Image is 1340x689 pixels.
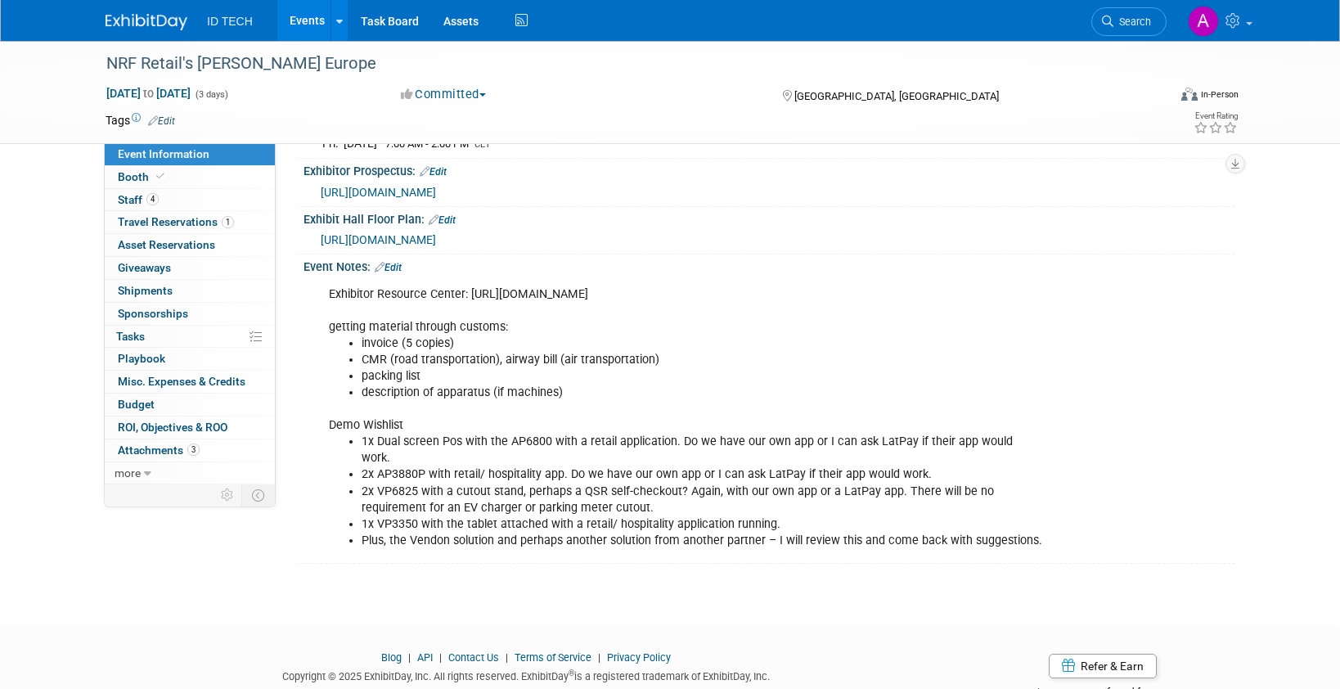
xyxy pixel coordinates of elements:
[148,115,175,127] a: Edit
[242,484,276,506] td: Toggle Event Tabs
[156,172,164,181] i: Booth reservation complete
[118,421,227,434] span: ROI, Objectives & ROO
[429,214,456,226] a: Edit
[474,139,491,150] span: CET
[1181,88,1198,101] img: Format-Inperson.png
[118,238,215,251] span: Asset Reservations
[375,262,402,273] a: Edit
[207,15,253,28] span: ID TECH
[317,278,1054,557] div: Exhibitor Resource Center: [URL][DOMAIN_NAME] getting material through customs: Demo Wishlist
[222,216,234,228] span: 1
[105,394,275,416] a: Budget
[106,665,947,684] div: Copyright © 2025 ExhibitDay, Inc. All rights reserved. ExhibitDay is a registered trademark of Ex...
[105,326,275,348] a: Tasks
[404,651,415,664] span: |
[118,261,171,274] span: Giveaways
[101,49,1142,79] div: NRF Retail's [PERSON_NAME] Europe
[105,348,275,370] a: Playbook
[105,234,275,256] a: Asset Reservations
[594,651,605,664] span: |
[105,417,275,439] a: ROI, Objectives & ROO
[163,95,176,108] img: tab_keywords_by_traffic_grey.svg
[304,254,1234,276] div: Event Notes:
[118,444,200,457] span: Attachments
[1091,7,1167,36] a: Search
[381,651,402,664] a: Blog
[105,257,275,279] a: Giveaways
[304,159,1234,180] div: Exhibitor Prospectus:
[362,368,1045,385] li: packing list
[362,516,1045,533] li: 1x VP3350 with the tablet attached with a retail/ hospitality application running.
[1200,88,1239,101] div: In-Person
[118,170,168,183] span: Booth
[417,651,433,664] a: API
[105,189,275,211] a: Staff4
[46,26,80,39] div: v 4.0.25
[26,26,39,39] img: logo_orange.svg
[1188,6,1219,37] img: Aileen Sun
[448,651,499,664] a: Contact Us
[420,166,447,178] a: Edit
[362,385,1045,401] li: description of apparatus (if machines)
[321,233,436,246] a: [URL][DOMAIN_NAME]
[118,284,173,297] span: Shipments
[794,90,999,102] span: [GEOGRAPHIC_DATA], [GEOGRAPHIC_DATA]
[105,371,275,393] a: Misc. Expenses & Credits
[118,147,209,160] span: Event Information
[106,14,187,30] img: ExhibitDay
[43,43,180,56] div: Domain: [DOMAIN_NAME]
[362,466,1045,483] li: 2x AP3880P with retail/ hospitality app. Do we have our own app or I can ask LatPay if their app ...
[362,533,1045,549] li: Plus, the Vendon solution and perhaps another solution from another partner – I will review this ...
[106,86,191,101] span: [DATE] [DATE]
[435,651,446,664] span: |
[105,439,275,462] a: Attachments3
[1070,85,1239,110] div: Event Format
[118,193,159,206] span: Staff
[304,207,1234,228] div: Exhibit Hall Floor Plan:
[105,143,275,165] a: Event Information
[1194,112,1238,120] div: Event Rating
[501,651,512,664] span: |
[105,280,275,302] a: Shipments
[118,307,188,320] span: Sponsorships
[105,211,275,233] a: Travel Reservations1
[194,89,228,100] span: (3 days)
[118,215,234,228] span: Travel Reservations
[515,651,591,664] a: Terms of Service
[321,186,436,199] a: [URL][DOMAIN_NAME]
[181,97,276,107] div: Keywords by Traffic
[26,43,39,56] img: website_grey.svg
[607,651,671,664] a: Privacy Policy
[362,484,1045,516] li: 2x VP6825 with a cutout stand, perhaps a QSR self-checkout? Again, with our own app or a LatPay a...
[105,462,275,484] a: more
[106,112,175,128] td: Tags
[395,86,492,103] button: Committed
[214,484,242,506] td: Personalize Event Tab Strip
[105,166,275,188] a: Booth
[362,434,1045,466] li: 1x Dual screen Pos with the AP6800 with a retail application. Do we have our own app or I can ask...
[62,97,146,107] div: Domain Overview
[187,444,200,456] span: 3
[1113,16,1151,28] span: Search
[118,375,245,388] span: Misc. Expenses & Credits
[141,87,156,100] span: to
[116,330,145,343] span: Tasks
[569,669,574,678] sup: ®
[118,398,155,411] span: Budget
[362,352,1045,368] li: CMR (road transportation), airway bill (air transportation)
[146,193,159,205] span: 4
[362,335,1045,352] li: invoice (5 copies)
[115,466,141,480] span: more
[1049,654,1157,678] a: Refer & Earn
[105,303,275,325] a: Sponsorships
[118,352,165,365] span: Playbook
[44,95,57,108] img: tab_domain_overview_orange.svg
